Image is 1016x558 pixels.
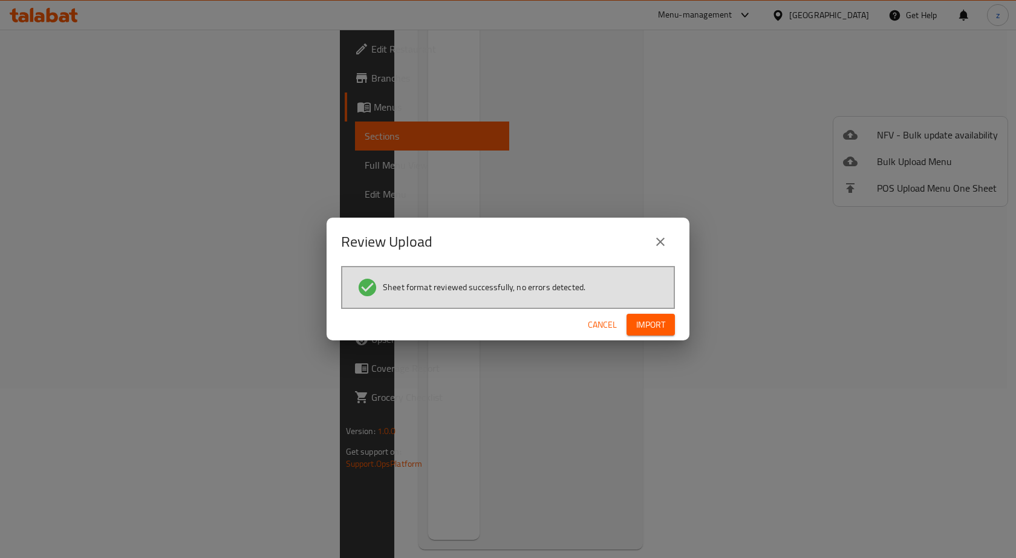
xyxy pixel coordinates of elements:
[646,227,675,256] button: close
[583,314,622,336] button: Cancel
[588,317,617,333] span: Cancel
[627,314,675,336] button: Import
[636,317,665,333] span: Import
[341,232,432,251] h2: Review Upload
[383,281,585,293] span: Sheet format reviewed successfully, no errors detected.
